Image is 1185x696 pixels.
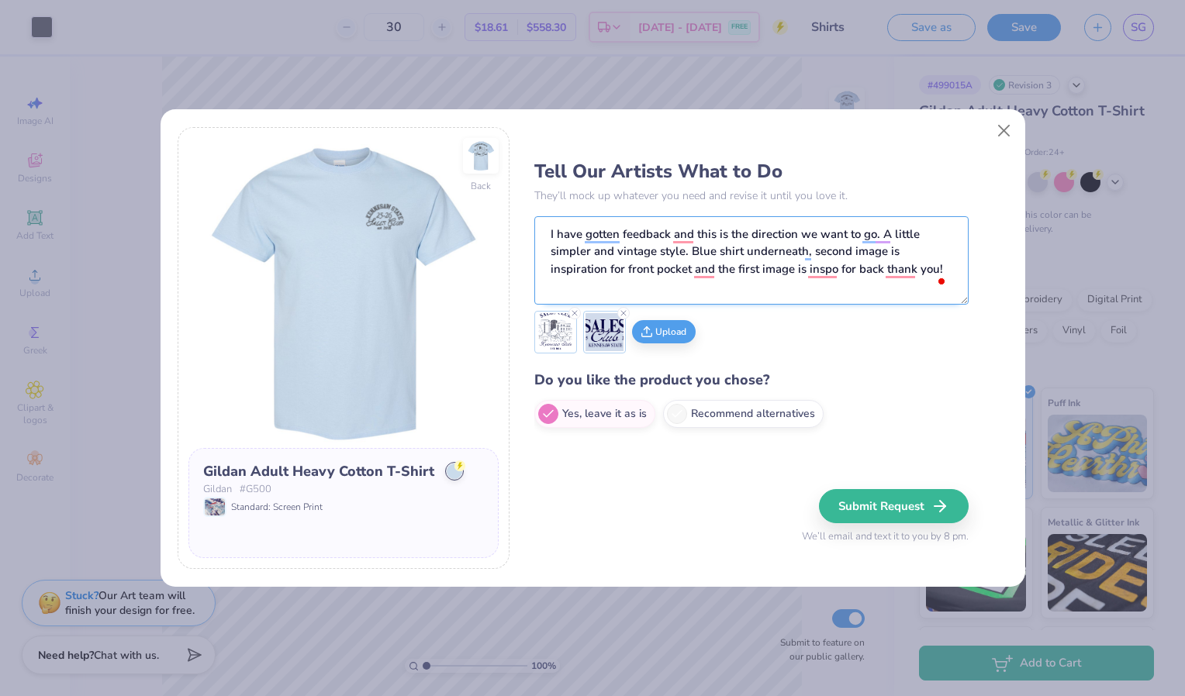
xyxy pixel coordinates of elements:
[205,498,225,515] img: Standard: Screen Print
[188,138,499,448] img: Front
[534,369,969,391] h4: Do you like the product you chose?
[534,216,969,305] textarea: To enrich screen reader interactions, please activate Accessibility in Grammarly extension settings
[534,188,969,204] p: They’ll mock up whatever you need and revise it until you love it.
[231,500,323,514] span: Standard: Screen Print
[471,179,491,193] div: Back
[203,482,232,498] span: Gildan
[819,489,969,523] button: Submit Request
[203,461,434,482] div: Gildan Adult Heavy Cotton T-Shirt
[663,400,824,428] label: Recommend alternatives
[632,320,696,343] button: Upload
[802,529,969,545] span: We’ll email and text it to you by 8 pm.
[534,160,969,183] h3: Tell Our Artists What to Do
[240,482,271,498] span: # G500
[534,400,655,428] label: Yes, leave it as is
[989,116,1018,146] button: Close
